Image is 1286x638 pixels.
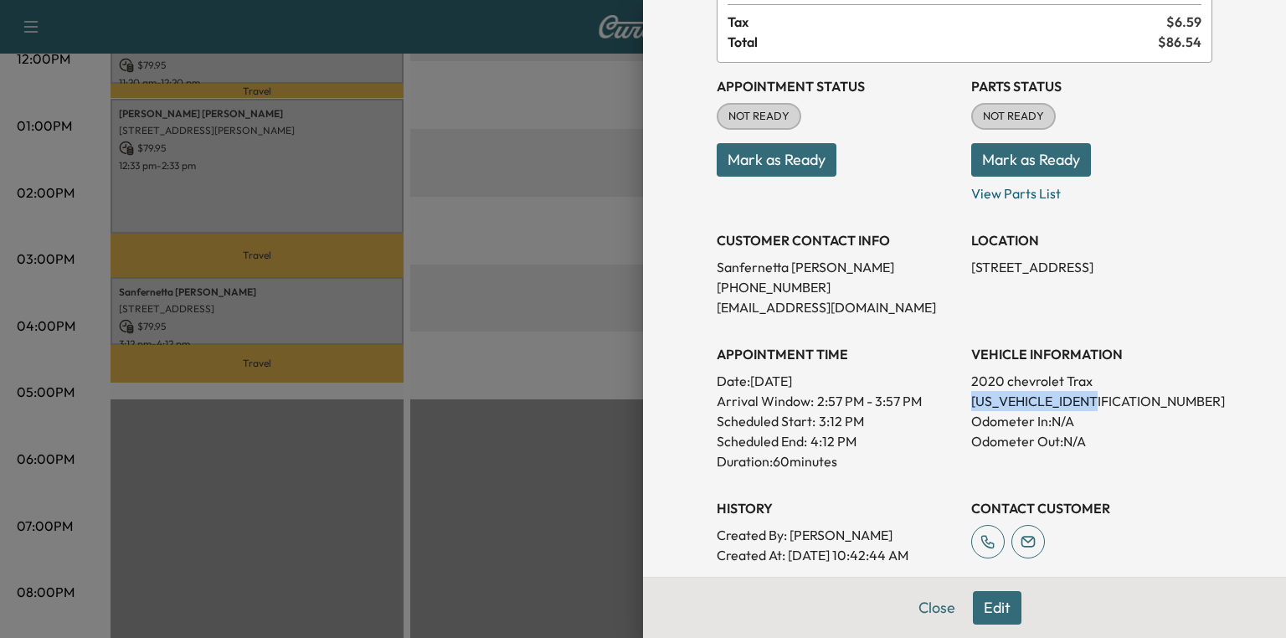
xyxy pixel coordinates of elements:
[971,257,1212,277] p: [STREET_ADDRESS]
[908,591,966,625] button: Close
[973,591,1021,625] button: Edit
[1158,32,1201,52] span: $ 86.54
[717,411,815,431] p: Scheduled Start:
[971,498,1212,518] h3: CONTACT CUSTOMER
[717,525,958,545] p: Created By : [PERSON_NAME]
[728,12,1166,32] span: Tax
[971,177,1212,203] p: View Parts List
[817,391,922,411] span: 2:57 PM - 3:57 PM
[971,344,1212,364] h3: VEHICLE INFORMATION
[810,431,856,451] p: 4:12 PM
[971,76,1212,96] h3: Parts Status
[971,431,1212,451] p: Odometer Out: N/A
[717,391,958,411] p: Arrival Window:
[717,143,836,177] button: Mark as Ready
[717,76,958,96] h3: Appointment Status
[717,297,958,317] p: [EMAIL_ADDRESS][DOMAIN_NAME]
[717,498,958,518] h3: History
[971,371,1212,391] p: 2020 chevrolet Trax
[971,230,1212,250] h3: LOCATION
[717,451,958,471] p: Duration: 60 minutes
[971,411,1212,431] p: Odometer In: N/A
[717,431,807,451] p: Scheduled End:
[971,143,1091,177] button: Mark as Ready
[1166,12,1201,32] span: $ 6.59
[971,391,1212,411] p: [US_VEHICLE_IDENTIFICATION_NUMBER]
[717,344,958,364] h3: APPOINTMENT TIME
[717,545,958,565] p: Created At : [DATE] 10:42:44 AM
[718,108,800,125] span: NOT READY
[728,32,1158,52] span: Total
[819,411,864,431] p: 3:12 PM
[717,257,958,277] p: Sanfernetta [PERSON_NAME]
[717,371,958,391] p: Date: [DATE]
[973,108,1054,125] span: NOT READY
[717,277,958,297] p: [PHONE_NUMBER]
[717,230,958,250] h3: CUSTOMER CONTACT INFO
